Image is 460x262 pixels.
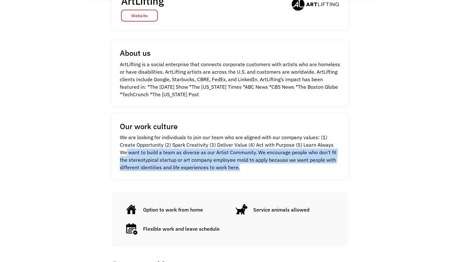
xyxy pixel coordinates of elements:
p: ArtLifting is a social enterprise that connects corporate customers with artists who are homeless... [120,60,340,98]
div: Service animals allowed [253,206,309,213]
div: Option to work from home [143,206,203,213]
div: Flexible work and leave schedule [143,225,220,233]
h1: About us [120,48,151,58]
h1: Our work culture [120,122,178,131]
p: We are looking for individuals to join our team who are aligned with our company values: (1) Crea... [120,134,340,171]
a: Website [121,10,158,22]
